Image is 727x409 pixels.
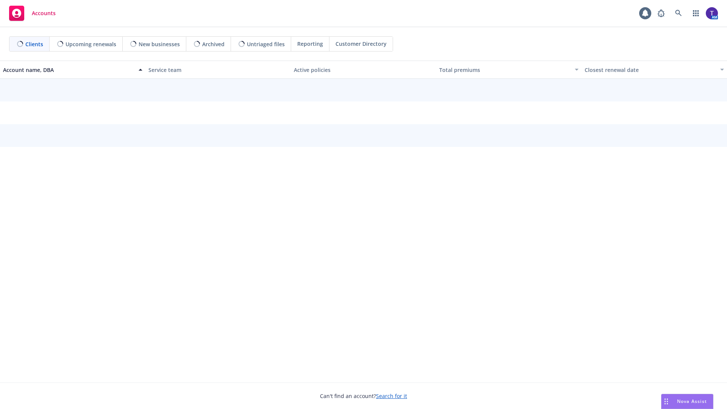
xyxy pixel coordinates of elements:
a: Search for it [376,392,407,400]
div: Drag to move [661,394,671,409]
span: Customer Directory [335,40,387,48]
img: photo [706,7,718,19]
span: Nova Assist [677,398,707,404]
span: Upcoming renewals [66,40,116,48]
div: Closest renewal date [585,66,716,74]
button: Total premiums [436,61,582,79]
a: Search [671,6,686,21]
a: Report a Bug [654,6,669,21]
span: Untriaged files [247,40,285,48]
a: Switch app [688,6,704,21]
button: Service team [145,61,291,79]
div: Account name, DBA [3,66,134,74]
div: Service team [148,66,288,74]
span: New businesses [139,40,180,48]
span: Reporting [297,40,323,48]
button: Closest renewal date [582,61,727,79]
div: Total premiums [439,66,570,74]
button: Active policies [291,61,436,79]
a: Accounts [6,3,59,24]
span: Can't find an account? [320,392,407,400]
span: Accounts [32,10,56,16]
div: Active policies [294,66,433,74]
span: Clients [25,40,43,48]
span: Archived [202,40,225,48]
button: Nova Assist [661,394,713,409]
